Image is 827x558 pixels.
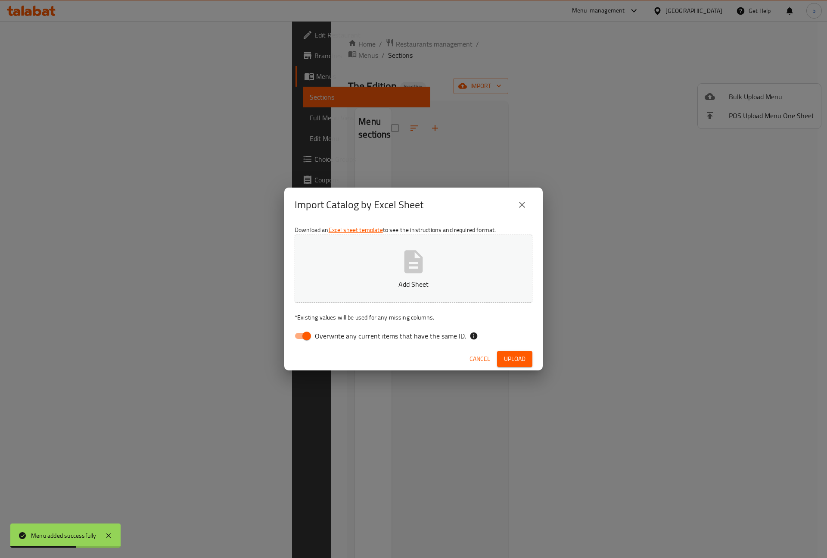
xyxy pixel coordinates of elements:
[504,354,525,364] span: Upload
[31,531,96,540] div: Menu added successfully
[295,198,423,212] h2: Import Catalog by Excel Sheet
[329,224,383,235] a: Excel sheet template
[469,354,490,364] span: Cancel
[295,313,532,322] p: Existing values will be used for any missing columns.
[512,194,532,215] button: close
[284,222,543,347] div: Download an to see the instructions and required format.
[469,332,478,340] svg: If the overwrite option isn't selected, then the items that match an existing ID will be ignored ...
[315,331,466,341] span: Overwrite any current items that have the same ID.
[466,351,494,367] button: Cancel
[308,279,519,289] p: Add Sheet
[497,351,532,367] button: Upload
[295,235,532,303] button: Add Sheet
